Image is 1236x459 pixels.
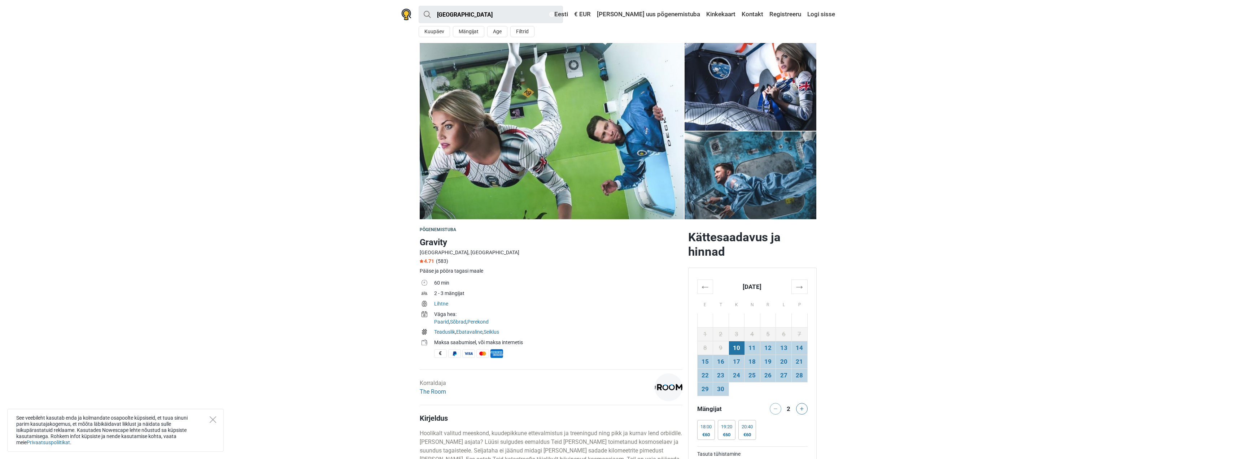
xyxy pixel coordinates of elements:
[700,432,712,438] div: €60
[547,8,570,21] a: Eesti
[744,294,760,313] th: N
[697,294,713,313] th: E
[729,327,744,341] td: 3
[760,294,776,313] th: R
[704,8,737,21] a: Kinkekaart
[419,26,450,37] button: Kuupäev
[697,327,713,341] td: 1
[434,301,448,307] a: Lihtne
[462,349,475,358] span: Visa
[697,341,713,355] td: 8
[434,310,682,328] td: , ,
[420,43,684,219] a: Gravity photo 9
[768,8,803,21] a: Registreeru
[700,424,712,430] div: 18:00
[448,349,461,358] span: PayPal
[713,382,729,396] td: 30
[420,258,434,264] span: 4.71
[744,341,760,355] td: 11
[434,289,682,299] td: 2 - 3 mängijat
[713,280,792,294] th: [DATE]
[490,349,503,358] span: American Express
[805,8,835,21] a: Logi sisse
[476,349,489,358] span: MasterCard
[420,249,682,256] div: [GEOGRAPHIC_DATA], [GEOGRAPHIC_DATA]
[784,403,793,413] div: 2
[434,319,449,325] a: Paarid
[744,327,760,341] td: 4
[210,416,216,423] button: Close
[729,368,744,382] td: 24
[742,432,753,438] div: €60
[434,278,682,289] td: 60 min
[487,26,507,37] button: Age
[697,450,808,458] td: Tasuta tühistamine
[744,355,760,368] td: 18
[685,131,817,219] a: Gravity photo 4
[740,8,765,21] a: Kontakt
[420,43,684,219] img: Gravity photo 10
[685,43,817,131] a: Gravity photo 3
[742,424,753,430] div: 20:40
[776,368,792,382] td: 27
[694,403,752,415] div: Mängijat
[420,414,682,423] h4: Kirjeldus
[776,294,792,313] th: L
[776,327,792,341] td: 6
[713,368,729,382] td: 23
[420,379,446,396] div: Korraldaja
[27,439,70,445] a: Privaatsuspoliitikat
[760,355,776,368] td: 19
[760,327,776,341] td: 5
[697,355,713,368] td: 15
[721,432,732,438] div: €60
[420,236,682,249] h1: Gravity
[453,26,484,37] button: Mängijat
[450,319,466,325] a: Sõbrad
[434,311,682,318] div: Väga hea:
[688,230,817,259] h2: Kättesaadavus ja hinnad
[420,227,457,232] span: Põgenemistuba
[697,368,713,382] td: 22
[729,341,744,355] td: 10
[713,327,729,341] td: 2
[760,368,776,382] td: 26
[420,388,446,395] a: The Room
[791,294,807,313] th: P
[595,8,702,21] a: [PERSON_NAME] uus põgenemistuba
[697,382,713,396] td: 29
[791,341,807,355] td: 14
[776,341,792,355] td: 13
[713,294,729,313] th: T
[484,329,499,335] a: Seiklus
[434,329,455,335] a: Teaduslik
[729,294,744,313] th: K
[713,355,729,368] td: 16
[791,327,807,341] td: 7
[436,258,448,264] span: (583)
[760,341,776,355] td: 12
[434,328,682,338] td: , ,
[791,355,807,368] td: 21
[685,43,817,131] img: Gravity photo 4
[434,339,682,346] div: Maksa saabumisel, või maksa internetis
[7,409,224,452] div: See veebileht kasutab enda ja kolmandate osapoolte küpsiseid, et tuua sinuni parim kasutajakogemu...
[420,259,423,263] img: Star
[655,373,682,401] img: 1c9ac0159c94d8d0l.png
[467,319,489,325] a: Perekond
[420,267,682,275] div: Pääse ja pööra tagasi maale
[776,355,792,368] td: 20
[434,349,447,358] span: Sularaha
[572,8,593,21] a: € EUR
[744,368,760,382] td: 25
[419,6,563,23] input: proovi “Tallinn”
[721,424,732,430] div: 19:20
[713,341,729,355] td: 9
[456,329,482,335] a: Ebatavaline
[697,280,713,294] th: ←
[791,368,807,382] td: 28
[729,355,744,368] td: 17
[510,26,534,37] button: Filtrid
[685,131,817,219] img: Gravity photo 5
[401,9,411,20] img: Nowescape logo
